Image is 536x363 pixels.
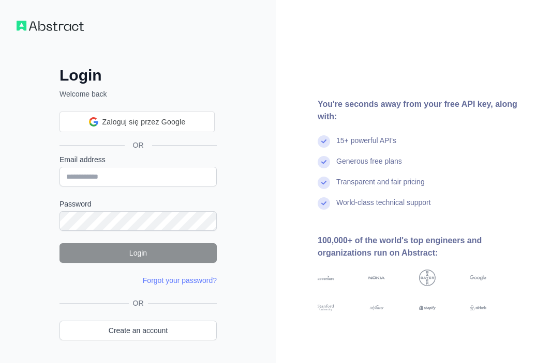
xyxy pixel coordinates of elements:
[336,156,402,177] div: Generous free plans
[59,89,217,99] p: Welcome back
[59,154,217,165] label: Email address
[470,270,486,286] img: google
[318,270,334,286] img: accenture
[336,177,425,197] div: Transparent and fair pricing
[318,177,330,189] img: check mark
[336,135,396,156] div: 15+ powerful API's
[419,270,436,286] img: bayer
[102,117,186,128] span: Zaloguj się przez Google
[368,304,385,312] img: payoneer
[17,21,84,31] img: Workflow
[318,135,330,148] img: check mark
[419,304,436,312] img: shopify
[125,140,152,150] span: OR
[143,276,217,285] a: Forgot your password?
[59,321,217,340] a: Create an account
[318,234,519,259] div: 100,000+ of the world's top engineers and organizations run on Abstract:
[59,112,215,132] div: Zaloguj się przez Google
[318,197,330,210] img: check mark
[318,304,334,312] img: stanford university
[129,298,148,308] span: OR
[59,199,217,209] label: Password
[368,270,385,286] img: nokia
[59,66,217,85] h2: Login
[336,197,431,218] div: World-class technical support
[470,304,486,312] img: airbnb
[318,156,330,168] img: check mark
[318,98,519,123] div: You're seconds away from your free API key, along with:
[59,243,217,263] button: Login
